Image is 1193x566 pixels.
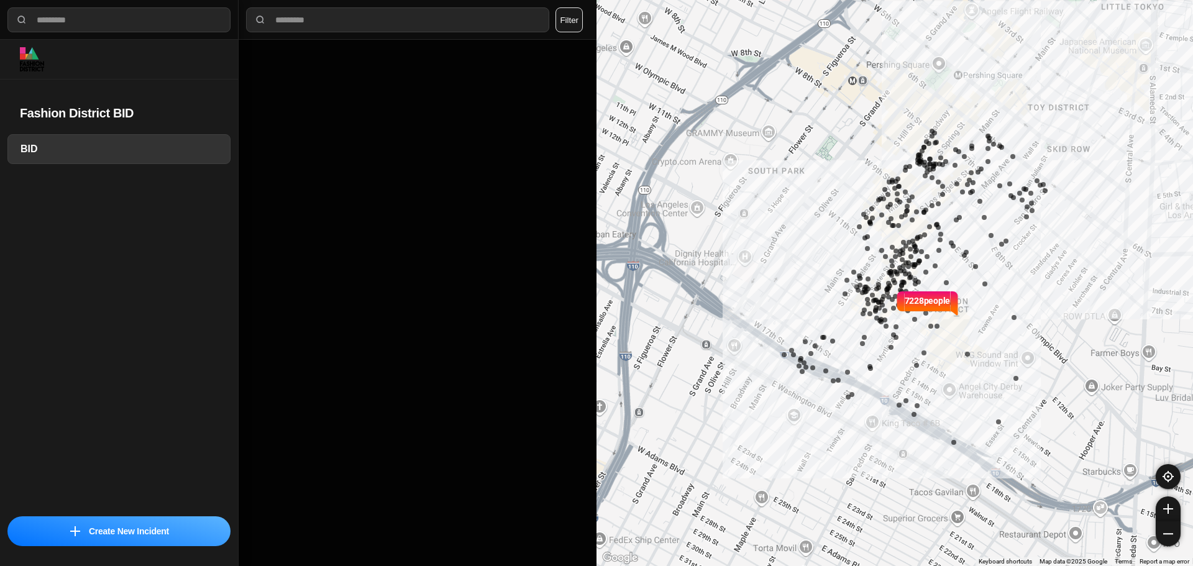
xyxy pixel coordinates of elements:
button: zoom-out [1156,521,1181,546]
h2: Fashion District BID [20,104,218,122]
img: search [254,14,267,26]
button: Keyboard shortcuts [979,557,1032,566]
img: zoom-out [1163,529,1173,539]
img: search [16,14,28,26]
button: Filter [555,7,583,32]
button: zoom-in [1156,496,1181,521]
span: Map data ©2025 Google [1040,558,1107,565]
a: Report a map error [1140,558,1189,565]
h3: BID [21,142,217,157]
p: 7228 people [905,294,951,322]
a: Open this area in Google Maps (opens a new window) [600,550,641,566]
img: icon [70,526,80,536]
img: Google [600,550,641,566]
img: zoom-in [1163,504,1173,514]
a: BID [7,134,231,164]
img: logo [20,47,44,71]
img: notch [895,290,905,317]
img: notch [950,290,959,317]
a: Terms (opens in new tab) [1115,558,1132,565]
p: Create New Incident [89,525,169,537]
img: recenter [1163,471,1174,482]
button: iconCreate New Incident [7,516,231,546]
button: recenter [1156,464,1181,489]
